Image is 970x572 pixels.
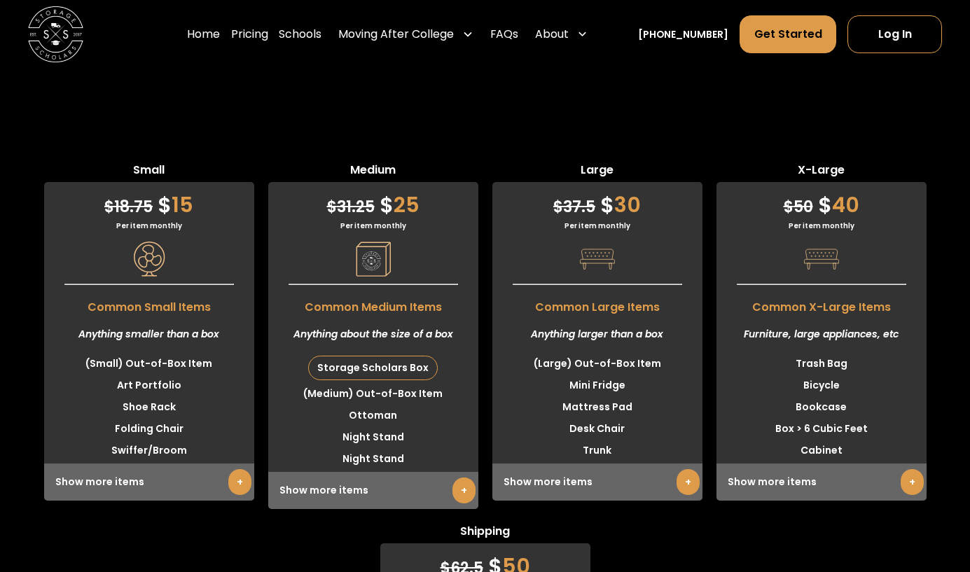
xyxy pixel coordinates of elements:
[44,353,254,375] li: (Small) Out-of-Box Item
[490,15,518,55] a: FAQs
[158,190,172,220] span: $
[268,182,478,221] div: 25
[44,396,254,418] li: Shoe Rack
[716,162,927,182] span: X-Large
[279,15,321,55] a: Schools
[492,162,702,182] span: Large
[327,196,375,218] span: 31.25
[187,15,220,55] a: Home
[847,16,942,54] a: Log In
[231,15,268,55] a: Pricing
[268,383,478,405] li: (Medium) Out-of-Box Item
[268,472,478,509] div: Show more items
[580,242,615,277] img: Pricing Category Icon
[716,375,927,396] li: Bicycle
[44,463,254,501] div: Show more items
[804,242,839,277] img: Pricing Category Icon
[492,463,702,501] div: Show more items
[638,27,728,42] a: [PHONE_NUMBER]
[818,190,832,220] span: $
[784,196,813,218] span: 50
[492,221,702,231] div: Per item monthly
[716,396,927,418] li: Bookcase
[716,463,927,501] div: Show more items
[44,375,254,396] li: Art Portfolio
[327,196,337,218] span: $
[452,477,476,503] a: +
[716,418,927,440] li: Box > 6 Cubic Feet
[600,190,614,220] span: $
[104,196,114,218] span: $
[740,16,837,54] a: Get Started
[716,440,927,461] li: Cabinet
[338,27,454,43] div: Moving After College
[529,15,594,55] div: About
[44,316,254,353] div: Anything smaller than a box
[553,196,595,218] span: 37.5
[44,221,254,231] div: Per item monthly
[492,182,702,221] div: 30
[492,418,702,440] li: Desk Chair
[716,292,927,316] span: Common X-Large Items
[268,221,478,231] div: Per item monthly
[268,292,478,316] span: Common Medium Items
[716,221,927,231] div: Per item monthly
[44,418,254,440] li: Folding Chair
[492,440,702,461] li: Trunk
[309,356,437,379] div: Storage Scholars Box
[492,353,702,375] li: (Large) Out-of-Box Item
[44,292,254,316] span: Common Small Items
[268,405,478,426] li: Ottoman
[356,242,391,277] img: Pricing Category Icon
[268,162,478,182] span: Medium
[677,469,700,495] a: +
[268,316,478,353] div: Anything about the size of a box
[716,316,927,353] div: Furniture, large appliances, etc
[104,196,153,218] span: 18.75
[380,523,590,543] span: Shipping
[716,353,927,375] li: Trash Bag
[535,27,569,43] div: About
[716,182,927,221] div: 40
[492,375,702,396] li: Mini Fridge
[132,242,167,277] img: Pricing Category Icon
[228,469,251,495] a: +
[492,316,702,353] div: Anything larger than a box
[268,448,478,470] li: Night Stand
[44,182,254,221] div: 15
[44,440,254,461] li: Swiffer/Broom
[44,162,254,182] span: Small
[784,196,794,218] span: $
[492,396,702,418] li: Mattress Pad
[28,7,83,62] img: Storage Scholars main logo
[268,426,478,448] li: Night Stand
[380,190,394,220] span: $
[333,15,479,55] div: Moving After College
[553,196,563,218] span: $
[492,292,702,316] span: Common Large Items
[901,469,924,495] a: +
